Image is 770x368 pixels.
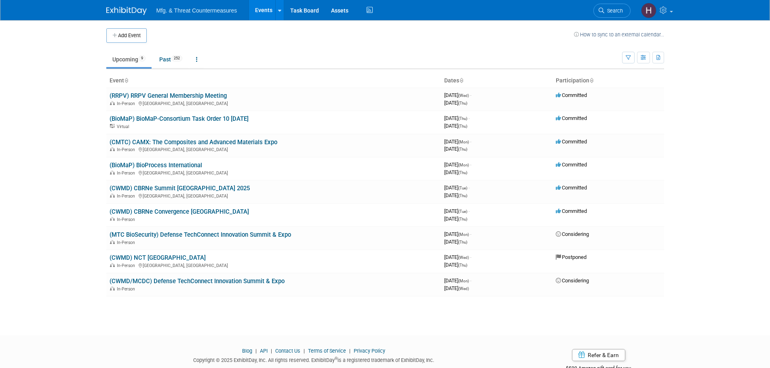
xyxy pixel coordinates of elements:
[110,146,438,152] div: [GEOGRAPHIC_DATA], [GEOGRAPHIC_DATA]
[106,355,522,364] div: Copyright © 2025 ExhibitDay, Inc. All rights reserved. ExhibitDay is a registered trademark of Ex...
[106,7,147,15] img: ExhibitDay
[604,8,623,14] span: Search
[468,115,470,121] span: -
[110,231,291,238] a: (MTC BioSecurity) Defense TechConnect Innovation Summit & Expo
[641,3,656,18] img: Hillary Hawkins
[253,348,259,354] span: |
[458,170,467,175] span: (Thu)
[117,170,137,176] span: In-Person
[556,231,589,237] span: Considering
[117,263,137,268] span: In-Person
[589,77,593,84] a: Sort by Participation Type
[458,193,467,198] span: (Thu)
[444,254,471,260] span: [DATE]
[110,169,438,176] div: [GEOGRAPHIC_DATA], [GEOGRAPHIC_DATA]
[458,209,467,214] span: (Tue)
[117,124,131,129] span: Virtual
[556,92,587,98] span: Committed
[110,115,249,122] a: (BioMaP) BioMaP-Consortium Task Order 10 [DATE]
[470,162,471,168] span: -
[444,100,467,106] span: [DATE]
[572,349,625,361] a: Refer & Earn
[556,115,587,121] span: Committed
[117,147,137,152] span: In-Person
[458,140,469,144] span: (Mon)
[124,77,128,84] a: Sort by Event Name
[117,240,137,245] span: In-Person
[556,254,586,260] span: Postponed
[110,101,115,105] img: In-Person Event
[347,348,352,354] span: |
[556,208,587,214] span: Committed
[110,208,249,215] a: (CWMD) CBRNe Convergence [GEOGRAPHIC_DATA]
[444,216,467,222] span: [DATE]
[171,55,182,61] span: 252
[106,52,152,67] a: Upcoming9
[153,52,188,67] a: Past252
[574,32,664,38] a: How to sync to an external calendar...
[139,55,146,61] span: 9
[110,100,438,106] div: [GEOGRAPHIC_DATA], [GEOGRAPHIC_DATA]
[110,262,438,268] div: [GEOGRAPHIC_DATA], [GEOGRAPHIC_DATA]
[110,254,206,261] a: (CWMD) NCT [GEOGRAPHIC_DATA]
[556,162,587,168] span: Committed
[444,262,467,268] span: [DATE]
[458,279,469,283] span: (Mon)
[441,74,553,88] th: Dates
[242,348,252,354] a: Blog
[110,162,202,169] a: (BioMaP) BioProcess International
[444,162,471,168] span: [DATE]
[110,139,277,146] a: (CMTC) CAMX: The Composites and Advanced Materials Expo
[458,217,467,221] span: (Thu)
[458,286,469,291] span: (Wed)
[110,240,115,244] img: In-Person Event
[302,348,307,354] span: |
[458,93,469,98] span: (Wed)
[458,240,467,244] span: (Thu)
[117,101,137,106] span: In-Person
[110,217,115,221] img: In-Person Event
[470,231,471,237] span: -
[556,185,587,191] span: Committed
[444,285,469,291] span: [DATE]
[156,7,237,14] span: Mfg. & Threat Countermeasures
[444,139,471,145] span: [DATE]
[117,217,137,222] span: In-Person
[444,146,467,152] span: [DATE]
[468,208,470,214] span: -
[556,139,587,145] span: Committed
[458,147,467,151] span: (Thu)
[117,286,137,292] span: In-Person
[444,231,471,237] span: [DATE]
[269,348,274,354] span: |
[110,147,115,151] img: In-Person Event
[458,101,467,105] span: (Thu)
[470,278,471,284] span: -
[458,124,467,128] span: (Thu)
[444,192,467,198] span: [DATE]
[444,208,470,214] span: [DATE]
[458,263,467,267] span: (Thu)
[106,74,441,88] th: Event
[553,74,664,88] th: Participation
[459,77,463,84] a: Sort by Start Date
[444,123,467,129] span: [DATE]
[468,185,470,191] span: -
[110,193,115,198] img: In-Person Event
[308,348,346,354] a: Terms of Service
[117,193,137,199] span: In-Person
[106,28,147,43] button: Add Event
[458,186,467,190] span: (Tue)
[110,124,115,128] img: Virtual Event
[470,139,471,145] span: -
[110,185,250,192] a: (CWMD) CBRNe Summit [GEOGRAPHIC_DATA] 2025
[335,356,338,361] sup: ®
[458,232,469,237] span: (Mon)
[444,278,471,284] span: [DATE]
[110,286,115,290] img: In-Person Event
[110,263,115,267] img: In-Person Event
[110,92,227,99] a: (RRPV) RRPV General Membership Meeting
[444,239,467,245] span: [DATE]
[470,92,471,98] span: -
[444,92,471,98] span: [DATE]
